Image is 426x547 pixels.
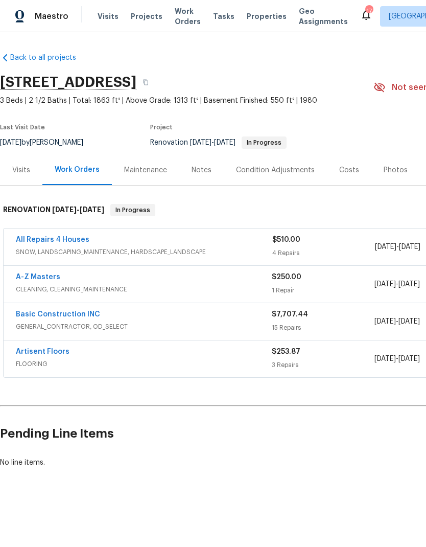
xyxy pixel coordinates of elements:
[374,316,420,327] span: -
[272,348,300,355] span: $253.87
[272,248,375,258] div: 4 Repairs
[374,281,396,288] span: [DATE]
[150,124,173,130] span: Project
[131,11,162,21] span: Projects
[398,355,420,362] span: [DATE]
[243,140,286,146] span: In Progress
[272,323,374,333] div: 15 Repairs
[384,165,408,175] div: Photos
[272,236,300,243] span: $510.00
[55,165,100,175] div: Work Orders
[3,204,104,216] h6: RENOVATION
[374,355,396,362] span: [DATE]
[374,279,420,289] span: -
[375,242,420,252] span: -
[52,206,77,213] span: [DATE]
[16,311,100,318] a: Basic Construction INC
[299,6,348,27] span: Geo Assignments
[374,354,420,364] span: -
[398,281,420,288] span: [DATE]
[150,139,287,146] span: Renovation
[339,165,359,175] div: Costs
[236,165,315,175] div: Condition Adjustments
[98,11,119,21] span: Visits
[136,73,155,92] button: Copy Address
[190,139,235,146] span: -
[175,6,201,27] span: Work Orders
[124,165,167,175] div: Maintenance
[35,11,68,21] span: Maestro
[247,11,287,21] span: Properties
[398,318,420,325] span: [DATE]
[365,6,372,16] div: 17
[16,247,272,257] span: SNOW, LANDSCAPING_MAINTENANCE, HARDSCAPE_LANDSCAPE
[111,205,154,215] span: In Progress
[16,236,89,243] a: All Repairs 4 Houses
[374,318,396,325] span: [DATE]
[214,139,235,146] span: [DATE]
[12,165,30,175] div: Visits
[272,360,374,370] div: 3 Repairs
[192,165,211,175] div: Notes
[272,311,308,318] span: $7,707.44
[16,322,272,332] span: GENERAL_CONTRACTOR, OD_SELECT
[16,273,60,281] a: A-Z Masters
[190,139,211,146] span: [DATE]
[52,206,104,213] span: -
[80,206,104,213] span: [DATE]
[272,285,374,295] div: 1 Repair
[399,243,420,250] span: [DATE]
[16,284,272,294] span: CLEANING, CLEANING_MAINTENANCE
[16,348,69,355] a: Artisent Floors
[375,243,396,250] span: [DATE]
[16,359,272,369] span: FLOORING
[272,273,301,281] span: $250.00
[213,13,234,20] span: Tasks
